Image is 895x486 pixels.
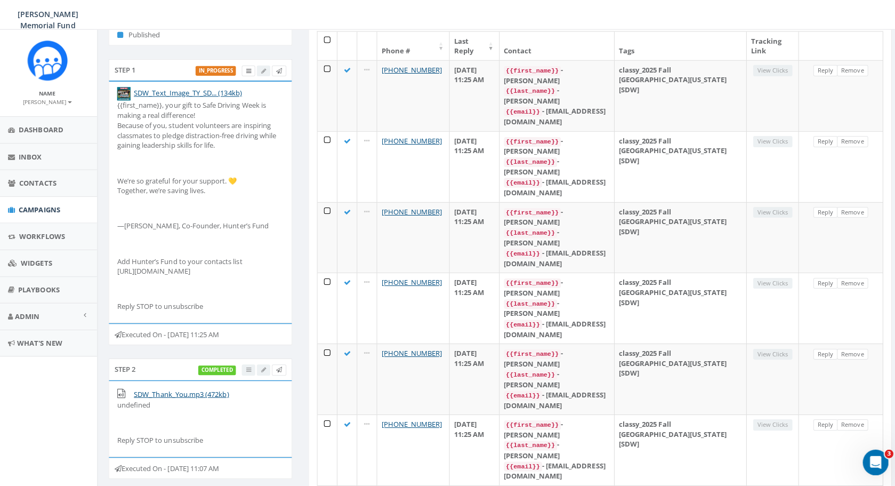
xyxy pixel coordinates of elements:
[111,28,292,49] li: Published
[833,209,864,220] a: Remove
[503,89,608,109] div: - [PERSON_NAME]
[503,392,541,401] code: {{email}}
[503,209,608,229] div: - [PERSON_NAME]
[119,401,284,411] p: undefined
[110,457,293,480] div: Executed On - [DATE] 11:07 AM
[503,180,541,190] code: {{email}}
[503,109,608,129] div: - [EMAIL_ADDRESS][DOMAIN_NAME]
[503,370,608,391] div: - [PERSON_NAME]
[277,367,283,375] span: Send Test Message
[503,300,608,320] div: - [PERSON_NAME]
[810,139,834,150] a: Reply
[135,390,230,400] a: SDW_Thank_You.mp3 (472kb)
[197,69,237,79] label: in_progress
[503,110,541,119] code: {{email}}
[503,140,559,149] code: {{first_name}}
[110,324,293,347] div: Executed On - [DATE] 11:25 AM
[377,35,449,63] th: Phone #: activate to sort column ascending
[881,450,889,458] span: 3
[503,301,555,310] code: {{last_name}}
[833,280,864,291] a: Remove
[503,371,555,381] code: {{last_name}}
[612,204,744,275] td: classy_2025 Fall [GEOGRAPHIC_DATA][US_STATE] [SDW]
[503,279,608,299] div: - [PERSON_NAME]
[381,209,441,219] a: [PHONE_NUMBER]
[30,44,70,84] img: Rally_Corp_Icon.png
[18,313,42,322] span: Admin
[503,349,608,370] div: - [PERSON_NAME]
[503,350,559,360] code: {{first_name}}
[612,274,744,345] td: classy_2025 Fall [GEOGRAPHIC_DATA][US_STATE] [SDW]
[833,68,864,79] a: Remove
[612,63,744,134] td: classy_2025 Fall [GEOGRAPHIC_DATA][US_STATE] [SDW]
[381,349,441,359] a: [PHONE_NUMBER]
[449,345,498,415] td: [DATE] 11:25 AM
[119,303,284,313] p: Reply STOP to unsubscribe
[503,320,608,340] div: - [EMAIL_ADDRESS][DOMAIN_NAME]
[503,280,559,290] code: {{first_name}}
[199,367,237,376] label: completed
[503,391,608,411] div: - [EMAIL_ADDRESS][DOMAIN_NAME]
[744,35,795,63] th: Tracking Link
[449,35,498,63] th: Last Reply: activate to sort column ascending
[20,339,64,349] span: What's New
[110,360,293,381] div: Step 2
[503,210,559,220] code: {{first_name}}
[833,350,864,361] a: Remove
[503,461,608,481] div: - [EMAIL_ADDRESS][DOMAIN_NAME]
[449,204,498,275] td: [DATE] 11:25 AM
[26,99,74,109] a: [PERSON_NAME]
[449,415,498,485] td: [DATE] 11:25 AM
[503,229,608,250] div: - [PERSON_NAME]
[612,134,744,204] td: classy_2025 Fall [GEOGRAPHIC_DATA][US_STATE] [SDW]
[503,420,608,440] div: - [PERSON_NAME]
[119,436,284,446] p: Reply STOP to unsubscribe
[119,103,284,153] p: {{first_name}}, your gift to Safe Driving Week is making a real difference! Because of you, stude...
[612,415,744,485] td: classy_2025 Fall [GEOGRAPHIC_DATA][US_STATE] [SDW]
[42,92,58,100] small: Name
[503,179,608,200] div: - [EMAIL_ADDRESS][DOMAIN_NAME]
[21,286,62,296] span: Playbooks
[810,209,834,220] a: Reply
[381,68,441,78] a: [PHONE_NUMBER]
[833,420,864,431] a: Remove
[247,70,252,78] span: View Campaign Delivery Statistics
[503,251,541,260] code: {{email}}
[381,139,441,148] a: [PHONE_NUMBER]
[503,68,608,89] div: - [PERSON_NAME]
[277,70,283,78] span: Send Test Message
[810,68,834,79] a: Reply
[110,62,293,84] div: Step 1
[20,13,80,34] span: [PERSON_NAME] Memorial Fund
[503,139,608,159] div: - [PERSON_NAME]
[833,139,864,150] a: Remove
[810,420,834,431] a: Reply
[498,35,612,63] th: Contact
[503,230,555,240] code: {{last_name}}
[503,321,541,331] code: {{email}}
[381,420,441,429] a: [PHONE_NUMBER]
[859,450,884,475] iframe: Intercom live chat
[21,154,44,164] span: Inbox
[119,258,284,278] p: Add Hunter’s Fund to your contacts list [URL][DOMAIN_NAME]
[21,128,66,137] span: Dashboard
[381,279,441,289] a: [PHONE_NUMBER]
[810,280,834,291] a: Reply
[503,90,555,99] code: {{last_name}}
[119,178,284,198] p: We’re so grateful for your support. 💛 Together, we’re saving lives.
[449,63,498,134] td: [DATE] 11:25 AM
[503,159,608,179] div: - [PERSON_NAME]
[503,160,555,170] code: {{last_name}}
[503,421,559,431] code: {{first_name}}
[503,441,555,451] code: {{last_name}}
[612,345,744,415] td: classy_2025 Fall [GEOGRAPHIC_DATA][US_STATE] [SDW]
[503,462,541,472] code: {{email}}
[503,69,559,79] code: {{first_name}}
[119,35,130,42] i: Published
[26,101,74,108] small: [PERSON_NAME]
[449,274,498,345] td: [DATE] 11:25 AM
[21,207,62,217] span: Campaigns
[135,91,243,101] a: SDW_Text_Image_TY_SD... (134kb)
[22,233,67,243] span: Workflows
[503,440,608,460] div: - [PERSON_NAME]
